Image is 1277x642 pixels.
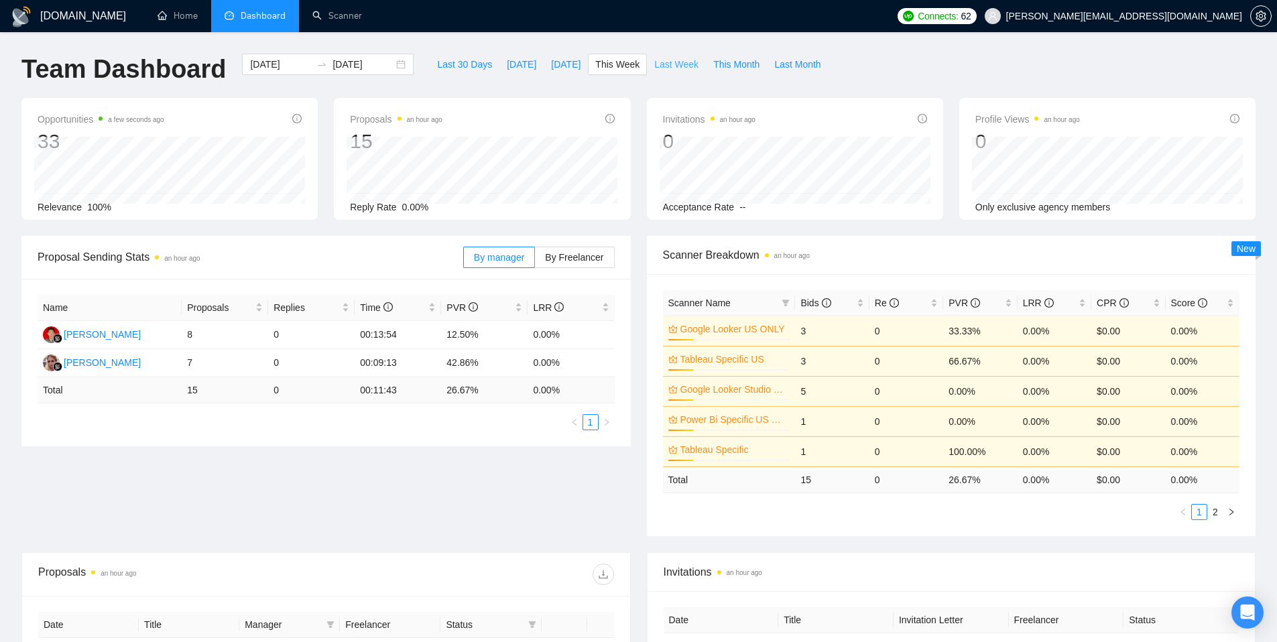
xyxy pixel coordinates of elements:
[101,570,136,577] time: an hour ago
[355,349,441,377] td: 00:09:13
[38,295,182,321] th: Name
[187,300,253,315] span: Proposals
[1237,243,1256,254] span: New
[949,298,980,308] span: PVR
[647,54,706,75] button: Last Week
[1166,466,1239,493] td: 0.00 %
[182,295,268,321] th: Proposals
[988,11,997,21] span: user
[108,116,164,123] time: a few seconds ago
[1166,376,1239,406] td: 0.00%
[533,302,564,313] span: LRR
[441,349,528,377] td: 42.86%
[795,316,869,346] td: 3
[1091,436,1165,466] td: $0.00
[1175,504,1191,520] button: left
[53,362,62,371] img: gigradar-bm.png
[43,328,141,339] a: RS[PERSON_NAME]
[680,322,788,336] a: Google Looker US ONLY
[1207,504,1223,520] li: 2
[1250,5,1272,27] button: setting
[943,466,1017,493] td: 26.67 %
[570,418,579,426] span: left
[1175,504,1191,520] li: Previous Page
[869,406,943,436] td: 0
[1018,316,1091,346] td: 0.00%
[545,252,603,263] span: By Freelancer
[1091,466,1165,493] td: $ 0.00
[21,54,226,85] h1: Team Dashboard
[869,376,943,406] td: 0
[663,111,755,127] span: Invitations
[350,129,442,154] div: 15
[778,607,894,633] th: Title
[595,57,640,72] span: This Week
[164,255,200,262] time: an hour ago
[355,377,441,403] td: 00:11:43
[1123,607,1239,633] th: Status
[971,298,980,308] span: info-circle
[350,202,396,212] span: Reply Rate
[1119,298,1129,308] span: info-circle
[383,302,393,312] span: info-circle
[599,414,615,430] button: right
[1191,504,1207,520] li: 1
[583,414,599,430] li: 1
[507,57,536,72] span: [DATE]
[654,57,698,72] span: Last Week
[795,466,869,493] td: 15
[38,129,164,154] div: 33
[446,302,478,313] span: PVR
[975,129,1080,154] div: 0
[875,298,899,308] span: Re
[437,57,492,72] span: Last 30 Days
[43,355,60,371] img: KG
[583,415,598,430] a: 1
[975,202,1111,212] span: Only exclusive agency members
[182,321,268,349] td: 8
[943,346,1017,376] td: 66.67%
[943,406,1017,436] td: 0.00%
[38,564,326,585] div: Proposals
[268,349,355,377] td: 0
[446,617,522,632] span: Status
[1023,298,1054,308] span: LRR
[890,298,899,308] span: info-circle
[1018,406,1091,436] td: 0.00%
[402,202,429,212] span: 0.00%
[767,54,828,75] button: Last Month
[663,466,796,493] td: Total
[668,385,678,394] span: crown
[241,10,286,21] span: Dashboard
[273,300,339,315] span: Replies
[332,57,393,72] input: End date
[182,377,268,403] td: 15
[664,607,779,633] th: Date
[943,316,1017,346] td: 33.33%
[1009,607,1124,633] th: Freelancer
[1166,346,1239,376] td: 0.00%
[668,298,731,308] span: Scanner Name
[1166,316,1239,346] td: 0.00%
[1044,116,1079,123] time: an hour ago
[663,202,735,212] span: Acceptance Rate
[474,252,524,263] span: By manager
[38,202,82,212] span: Relevance
[1208,505,1223,519] a: 2
[360,302,392,313] span: Time
[1227,508,1235,516] span: right
[350,111,442,127] span: Proposals
[663,129,755,154] div: 0
[903,11,914,21] img: upwork-logo.png
[918,114,927,123] span: info-circle
[499,54,544,75] button: [DATE]
[566,414,583,430] button: left
[316,59,327,70] span: swap-right
[1230,114,1239,123] span: info-circle
[554,302,564,312] span: info-circle
[528,321,614,349] td: 0.00%
[528,377,614,403] td: 0.00 %
[588,54,647,75] button: This Week
[680,442,788,457] a: Tableau Specific
[355,321,441,349] td: 00:13:54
